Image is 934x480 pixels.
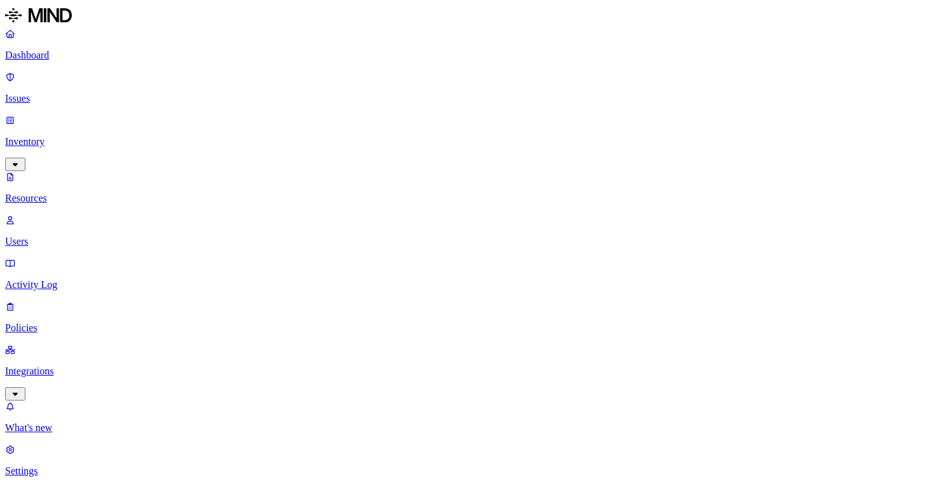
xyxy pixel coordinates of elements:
[5,401,929,434] a: What's new
[5,322,929,334] p: Policies
[5,93,929,104] p: Issues
[5,465,929,477] p: Settings
[5,71,929,104] a: Issues
[5,444,929,477] a: Settings
[5,279,929,291] p: Activity Log
[5,28,929,61] a: Dashboard
[5,5,929,28] a: MIND
[5,236,929,247] p: Users
[5,366,929,377] p: Integrations
[5,171,929,204] a: Resources
[5,114,929,169] a: Inventory
[5,301,929,334] a: Policies
[5,422,929,434] p: What's new
[5,193,929,204] p: Resources
[5,50,929,61] p: Dashboard
[5,136,929,147] p: Inventory
[5,5,72,25] img: MIND
[5,214,929,247] a: Users
[5,344,929,399] a: Integrations
[5,257,929,291] a: Activity Log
